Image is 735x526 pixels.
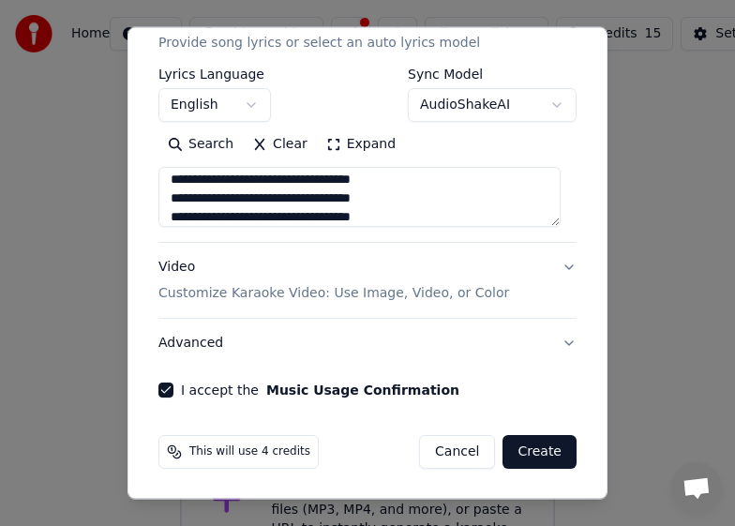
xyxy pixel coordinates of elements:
button: Expand [317,129,405,159]
button: Clear [243,129,317,159]
label: Lyrics Language [158,68,271,81]
div: LyricsProvide song lyrics or select an auto lyrics model [158,68,577,242]
p: Provide song lyrics or select an auto lyrics model [158,34,480,53]
button: I accept the [266,383,459,397]
button: Search [158,129,243,159]
button: Cancel [419,435,495,469]
span: This will use 4 credits [189,444,310,459]
div: Video [158,258,509,303]
button: VideoCustomize Karaoke Video: Use Image, Video, or Color [158,243,577,318]
p: Customize Karaoke Video: Use Image, Video, or Color [158,284,509,303]
button: Create [502,435,577,469]
label: I accept the [181,383,459,397]
button: Advanced [158,319,577,368]
label: Sync Model [408,68,577,81]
